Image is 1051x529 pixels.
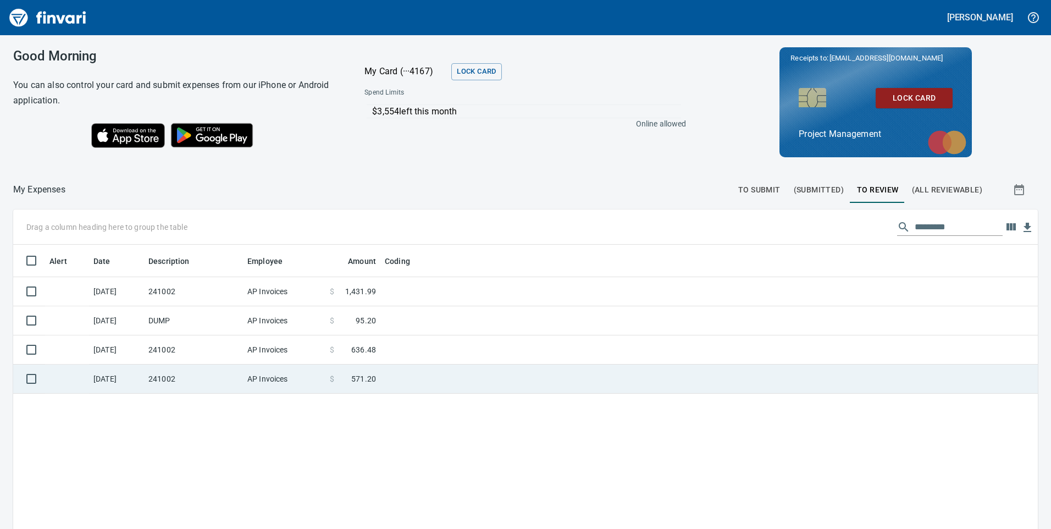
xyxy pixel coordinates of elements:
[330,286,334,297] span: $
[364,87,544,98] span: Spend Limits
[13,183,65,196] p: My Expenses
[243,335,325,365] td: AP Invoices
[944,9,1016,26] button: [PERSON_NAME]
[49,255,67,268] span: Alert
[93,255,125,268] span: Date
[1019,219,1036,236] button: Download table
[330,344,334,355] span: $
[243,277,325,306] td: AP Invoices
[356,315,376,326] span: 95.20
[356,118,686,129] p: Online allowed
[385,255,424,268] span: Coding
[91,123,165,148] img: Download on the App Store
[912,183,982,197] span: (All Reviewable)
[334,255,376,268] span: Amount
[13,183,65,196] nav: breadcrumb
[144,306,243,335] td: DUMP
[89,277,144,306] td: [DATE]
[144,277,243,306] td: 241002
[790,53,961,64] p: Receipts to:
[1003,177,1038,203] button: Show transactions within a particular date range
[165,117,259,153] img: Get it on Google Play
[243,306,325,335] td: AP Invoices
[385,255,410,268] span: Coding
[828,53,944,63] span: [EMAIL_ADDRESS][DOMAIN_NAME]
[876,88,953,108] button: Lock Card
[738,183,781,197] span: To Submit
[364,65,447,78] p: My Card (···4167)
[89,335,144,365] td: [DATE]
[13,78,337,108] h6: You can also control your card and submit expenses from our iPhone or Android application.
[345,286,376,297] span: 1,431.99
[330,373,334,384] span: $
[148,255,204,268] span: Description
[49,255,81,268] span: Alert
[13,48,337,64] h3: Good Morning
[148,255,190,268] span: Description
[348,255,376,268] span: Amount
[857,183,899,197] span: To Review
[799,128,953,141] p: Project Management
[457,65,496,78] span: Lock Card
[451,63,501,80] button: Lock Card
[7,4,89,31] img: Finvari
[351,373,376,384] span: 571.20
[947,12,1013,23] h5: [PERSON_NAME]
[144,335,243,365] td: 241002
[247,255,283,268] span: Employee
[26,222,187,233] p: Drag a column heading here to group the table
[243,365,325,394] td: AP Invoices
[89,365,144,394] td: [DATE]
[922,125,972,160] img: mastercard.svg
[89,306,144,335] td: [DATE]
[884,91,944,105] span: Lock Card
[330,315,334,326] span: $
[144,365,243,394] td: 241002
[1003,219,1019,235] button: Choose columns to display
[93,255,110,268] span: Date
[247,255,297,268] span: Employee
[794,183,844,197] span: (Submitted)
[372,105,681,118] p: $3,554 left this month
[351,344,376,355] span: 636.48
